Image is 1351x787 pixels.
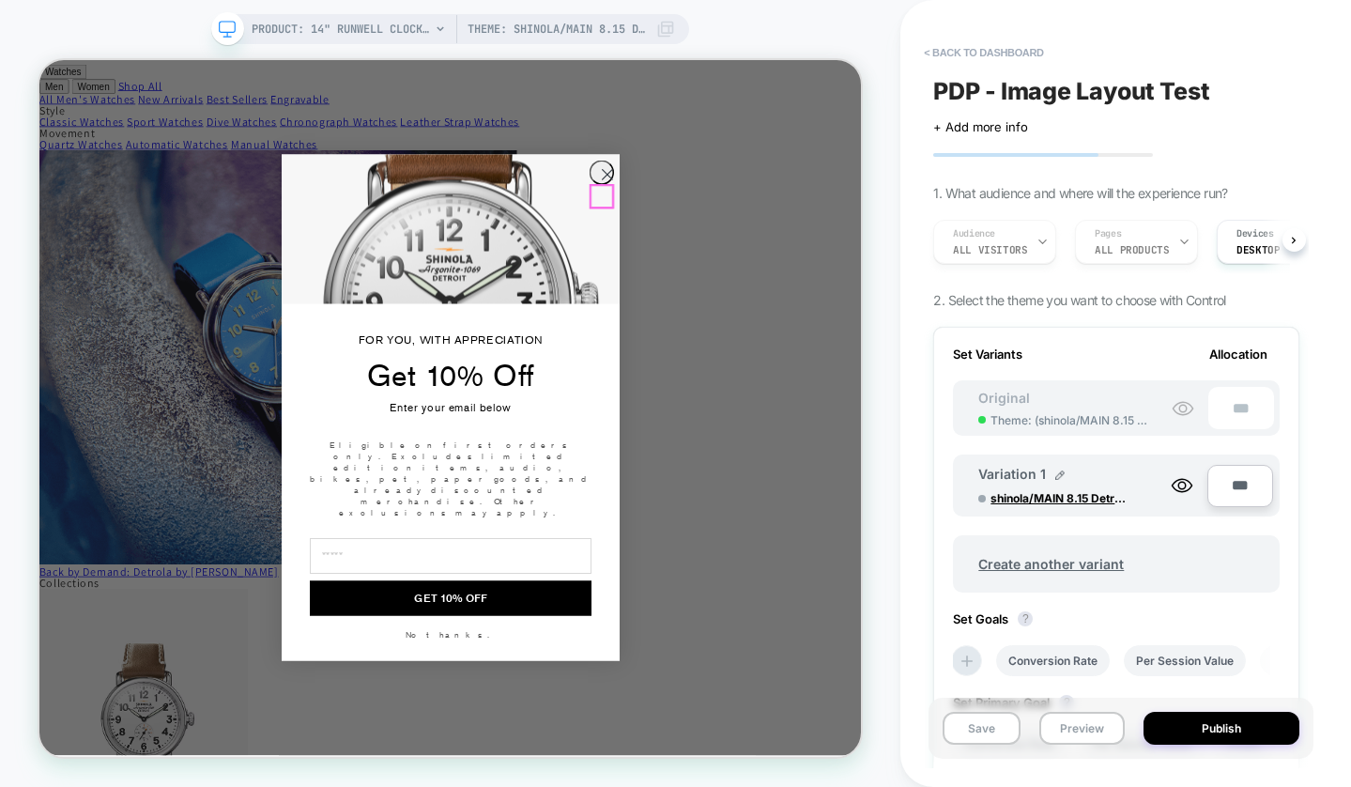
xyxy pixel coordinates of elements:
button: Publish [1144,712,1299,745]
span: Enter your email below [467,453,629,471]
span: Get 10% Off [437,396,661,442]
button: Preview [1039,712,1125,745]
input: Email [361,638,736,685]
span: Set Goals [953,611,1042,626]
span: Theme: shinola/MAIN 8.15 Detrola - PDP Image Theme Test [468,14,646,44]
button: ? [1059,695,1074,710]
span: 1. What audience and where will the experience run? [933,185,1227,201]
span: + Add more info [933,119,1027,134]
span: Theme: ( shinola/MAIN 8.15 Detrola Launch! ) [990,413,1153,427]
span: Create another variant [960,542,1143,586]
button: Save [943,712,1021,745]
button: Close dialog [733,133,766,166]
li: Profit [1260,645,1314,676]
span: Original [960,390,1049,406]
span: Devices [1236,227,1273,240]
li: Conversion Rate [996,645,1110,676]
span: shinola/MAIN 8.15 Detrola - PDP Image Theme Test [990,491,1131,505]
span: 2. Select the theme you want to choose with Control [933,292,1225,308]
span: Allocation [1209,347,1267,362]
li: Per Session Value [1124,645,1246,676]
button: < back to dashboard [914,38,1052,68]
img: edit [1055,471,1065,480]
span: Set Variants [953,347,1022,362]
span: DESKTOP [1236,243,1280,256]
span: PDP - Image Layout Test [933,77,1209,105]
span: PRODUCT: 14" Runwell Clock - Black [252,14,430,44]
span: Set Primary Goal [953,695,1083,710]
span: Variation 1 [978,466,1046,482]
span: Eligible on first orders only. Excludes limited edition items, audio, bikes, pet, paper goods, an... [361,505,736,610]
button: No thanks. [480,750,618,782]
span: FOR YOU, WITH APPRECIATION [425,363,671,381]
button: ? [1018,611,1033,626]
button: GET 10% OFF [361,694,736,741]
img: ef4f2b00-c41c-438f-b9d5-2c5192eb2f65.png [323,126,774,325]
